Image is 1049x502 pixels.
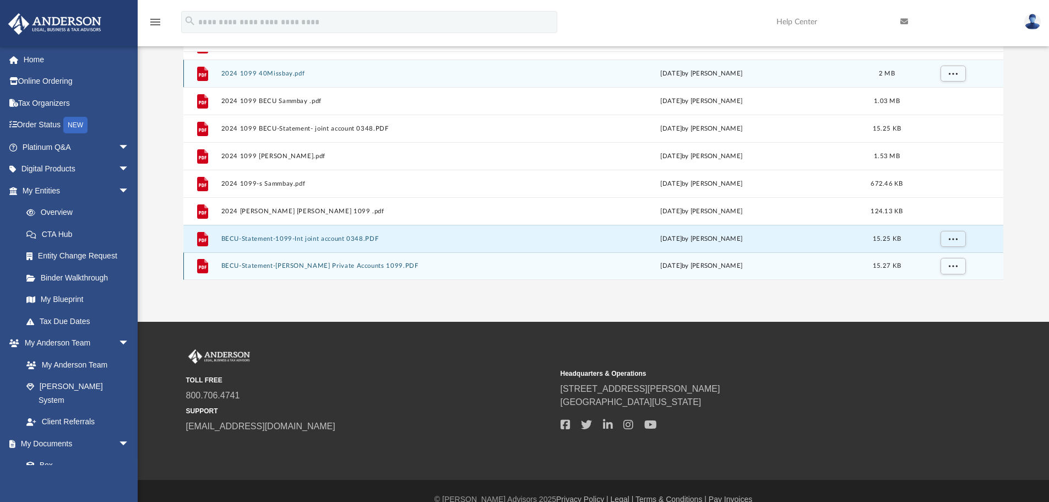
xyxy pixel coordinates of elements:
[8,136,146,158] a: Platinum Q&Aarrow_drop_down
[221,262,538,269] button: BECU-Statement-[PERSON_NAME] Private Accounts 1099.PDF
[873,263,901,269] span: 15.27 KB
[940,65,965,82] button: More options
[871,208,903,214] span: 124.13 KB
[15,267,146,289] a: Binder Walkthrough
[8,48,146,71] a: Home
[940,258,965,274] button: More options
[543,68,860,78] div: [DATE] by [PERSON_NAME]
[879,70,895,76] span: 2 MB
[873,125,901,131] span: 15.25 KB
[186,375,553,385] small: TOLL FREE
[874,98,900,104] span: 1.03 MB
[8,180,146,202] a: My Entitiesarrow_drop_down
[15,310,146,332] a: Tax Due Dates
[186,391,240,400] a: 800.706.4741
[8,433,140,455] a: My Documentsarrow_drop_down
[543,151,860,161] div: [DATE] by [PERSON_NAME]
[1024,14,1041,30] img: User Pic
[221,235,538,242] button: BECU-Statement-1099-Int joint account 0348.PDF
[149,21,162,29] a: menu
[561,369,927,379] small: Headquarters & Operations
[118,433,140,455] span: arrow_drop_down
[940,230,965,247] button: More options
[8,332,140,354] a: My Anderson Teamarrow_drop_down
[184,15,196,27] i: search
[543,96,860,106] div: [DATE] by [PERSON_NAME]
[221,153,538,160] button: 2024 1099 [PERSON_NAME].pdf
[561,384,720,393] a: [STREET_ADDRESS][PERSON_NAME]
[5,13,105,35] img: Anderson Advisors Platinum Portal
[543,179,860,188] div: [DATE] by [PERSON_NAME]
[561,397,702,407] a: [GEOGRAPHIC_DATA][US_STATE]
[15,245,146,267] a: Entity Change Request
[874,153,900,159] span: 1.53 MB
[221,180,538,187] button: 2024 1099-s Sammbay.pdf
[118,332,140,355] span: arrow_drop_down
[15,289,140,311] a: My Blueprint
[221,98,538,105] button: 2024 1099 BECU Sammbay .pdf
[15,376,140,411] a: [PERSON_NAME] System
[183,52,1004,280] div: grid
[15,455,135,477] a: Box
[15,202,146,224] a: Overview
[221,125,538,132] button: 2024 1099 BECU-Statement- joint account 0348.PDF
[15,223,146,245] a: CTA Hub
[543,123,860,133] div: [DATE] by [PERSON_NAME]
[543,206,860,216] div: [DATE] by [PERSON_NAME]
[543,261,860,271] div: [DATE] by [PERSON_NAME]
[221,70,538,77] button: 2024 1099 40Missbay.pdf
[221,208,538,215] button: 2024 [PERSON_NAME] [PERSON_NAME] 1099 .pdf
[15,411,140,433] a: Client Referrals
[63,117,88,133] div: NEW
[186,349,252,364] img: Anderson Advisors Platinum Portal
[871,180,903,186] span: 672.46 KB
[543,234,860,244] div: [DATE] by [PERSON_NAME]
[118,180,140,202] span: arrow_drop_down
[118,136,140,159] span: arrow_drop_down
[186,422,335,431] a: [EMAIL_ADDRESS][DOMAIN_NAME]
[8,158,146,180] a: Digital Productsarrow_drop_down
[873,235,901,241] span: 15.25 KB
[15,354,135,376] a: My Anderson Team
[149,15,162,29] i: menu
[8,71,146,93] a: Online Ordering
[118,158,140,181] span: arrow_drop_down
[8,92,146,114] a: Tax Organizers
[186,406,553,416] small: SUPPORT
[8,114,146,137] a: Order StatusNEW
